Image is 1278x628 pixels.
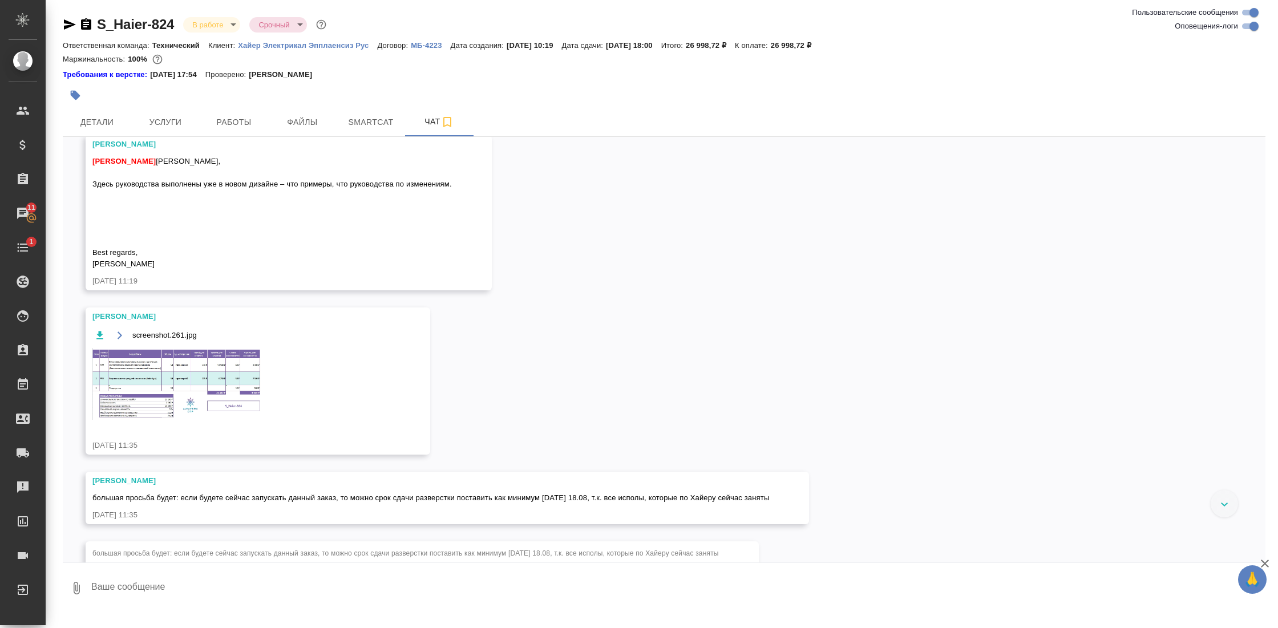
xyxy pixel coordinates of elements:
button: В работе [189,20,227,30]
a: 11 [3,199,43,228]
button: Скачать [92,328,107,342]
span: Пользовательские сообщения [1132,7,1238,18]
span: Smartcat [343,115,398,129]
span: Услуги [138,115,193,129]
p: Хайер Электрикал Эпплаенсиз Рус [238,41,377,50]
button: Скопировать ссылку для ЯМессенджера [63,18,76,31]
a: Требования к верстке: [63,69,150,80]
span: 11 [21,202,42,213]
button: Срочный [255,20,293,30]
span: Файлы [275,115,330,129]
button: 0.00 RUB; [150,52,165,67]
p: [DATE] 10:19 [507,41,562,50]
p: 26 998,72 ₽ [686,41,735,50]
button: Скопировать ссылку [79,18,93,31]
svg: Подписаться [440,115,454,129]
button: Открыть на драйве [112,328,127,342]
p: Клиент: [208,41,238,50]
button: 🙏 [1238,565,1267,594]
span: большая просьба будет: если будете сейчас запускать данный заказ, то можно срок сдачи разверстки ... [92,493,769,502]
img: screenshot.261.jpg [92,348,264,420]
a: МБ-4223 [411,40,450,50]
span: 1 [22,236,40,248]
a: S_Haier-824 [97,17,174,32]
span: Оповещения-логи [1175,21,1238,32]
div: [PERSON_NAME] [92,139,452,150]
span: screenshot.261.jpg [132,330,197,341]
button: Добавить тэг [63,83,88,108]
span: Чат [412,115,467,129]
a: Хайер Электрикал Эпплаенсиз Рус [238,40,377,50]
p: [PERSON_NAME] [249,69,321,80]
p: Маржинальность: [63,55,128,63]
p: Проверено: [205,69,249,80]
p: [DATE] 18:00 [606,41,661,50]
div: [PERSON_NAME] [92,475,769,487]
p: Дата сдачи: [562,41,606,50]
a: 1 [3,233,43,262]
div: [PERSON_NAME] [92,311,390,322]
p: Ответственная команда: [63,41,152,50]
p: Технический [152,41,208,50]
span: Работы [207,115,261,129]
span: Детали [70,115,124,129]
span: [PERSON_NAME], Здесь руководства выполнены уже в новом дизайне – что примеры, что руководства по ... [92,157,452,268]
p: Дата создания: [451,41,507,50]
p: [DATE] 17:54 [150,69,205,80]
p: 100% [128,55,150,63]
p: Договор: [377,41,411,50]
p: 26 998,72 ₽ [771,41,820,50]
span: [PERSON_NAME] [92,157,156,165]
div: Нажми, чтобы открыть папку с инструкцией [63,69,150,80]
div: В работе [183,17,240,33]
p: Итого: [661,41,686,50]
div: [DATE] 11:19 [92,275,452,287]
button: Доп статусы указывают на важность/срочность заказа [314,17,329,32]
span: 🙏 [1243,568,1262,591]
span: большая просьба будет: если будете сейчас запускать данный заказ, то можно срок сдачи разверстки ... [92,549,719,557]
div: В работе [249,17,306,33]
p: МБ-4223 [411,41,450,50]
div: [DATE] 11:35 [92,509,769,521]
p: К оплате: [735,41,771,50]
div: [DATE] 11:35 [92,440,390,451]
